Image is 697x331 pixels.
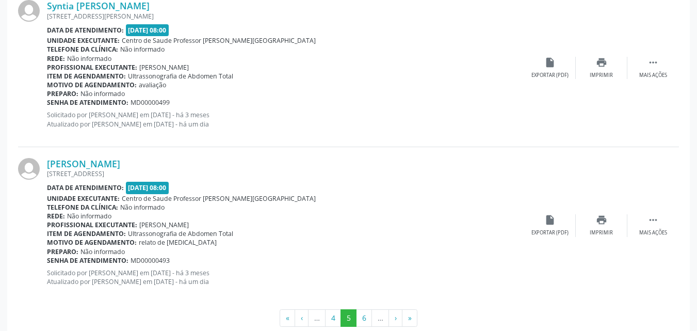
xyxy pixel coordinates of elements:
span: relato de [MEDICAL_DATA] [139,238,217,247]
div: [STREET_ADDRESS] [47,169,524,178]
img: img [18,158,40,180]
span: [PERSON_NAME] [139,220,189,229]
span: Ultrassonografia de Abdomen Total [128,72,233,81]
div: Imprimir [590,229,613,237]
i:  [647,214,659,226]
button: Go to previous page [295,309,309,327]
b: Unidade executante: [47,194,120,203]
b: Telefone da clínica: [47,45,118,54]
p: Solicitado por [PERSON_NAME] em [DATE] - há 3 meses Atualizado por [PERSON_NAME] em [DATE] - há u... [47,111,524,128]
b: Preparo: [47,89,78,98]
span: Não informado [120,45,165,54]
span: Não informado [120,203,165,212]
button: Go to page 5 [341,309,356,327]
span: MD00000499 [131,98,170,107]
b: Data de atendimento: [47,183,124,192]
span: Não informado [67,54,111,63]
div: Exportar (PDF) [531,229,569,237]
ul: Pagination [18,309,679,327]
span: Centro de Saude Professor [PERSON_NAME][GEOGRAPHIC_DATA] [122,194,316,203]
span: Ultrassonografia de Abdomen Total [128,229,233,238]
span: Centro de Saude Professor [PERSON_NAME][GEOGRAPHIC_DATA] [122,36,316,45]
button: Go to last page [402,309,417,327]
span: [DATE] 08:00 [126,182,169,194]
button: Go to page 6 [356,309,372,327]
div: Exportar (PDF) [531,72,569,79]
span: Não informado [80,247,125,256]
b: Item de agendamento: [47,72,126,81]
b: Telefone da clínica: [47,203,118,212]
b: Profissional executante: [47,63,137,72]
span: MD00000493 [131,256,170,265]
i: insert_drive_file [544,57,556,68]
div: Mais ações [639,72,667,79]
b: Rede: [47,212,65,220]
b: Profissional executante: [47,220,137,229]
div: Imprimir [590,72,613,79]
b: Item de agendamento: [47,229,126,238]
i: print [596,57,607,68]
i: insert_drive_file [544,214,556,226]
b: Senha de atendimento: [47,98,128,107]
i: print [596,214,607,226]
a: [PERSON_NAME] [47,158,120,169]
b: Preparo: [47,247,78,256]
b: Data de atendimento: [47,26,124,35]
span: [DATE] 08:00 [126,24,169,36]
div: [STREET_ADDRESS][PERSON_NAME] [47,12,524,21]
b: Motivo de agendamento: [47,238,137,247]
button: Go to page 4 [325,309,341,327]
div: Mais ações [639,229,667,237]
span: avaliação [139,81,166,89]
button: Go to first page [280,309,295,327]
b: Rede: [47,54,65,63]
b: Motivo de agendamento: [47,81,137,89]
span: [PERSON_NAME] [139,63,189,72]
b: Unidade executante: [47,36,120,45]
button: Go to next page [388,309,402,327]
span: Não informado [80,89,125,98]
i:  [647,57,659,68]
b: Senha de atendimento: [47,256,128,265]
span: Não informado [67,212,111,220]
p: Solicitado por [PERSON_NAME] em [DATE] - há 3 meses Atualizado por [PERSON_NAME] em [DATE] - há u... [47,269,524,286]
